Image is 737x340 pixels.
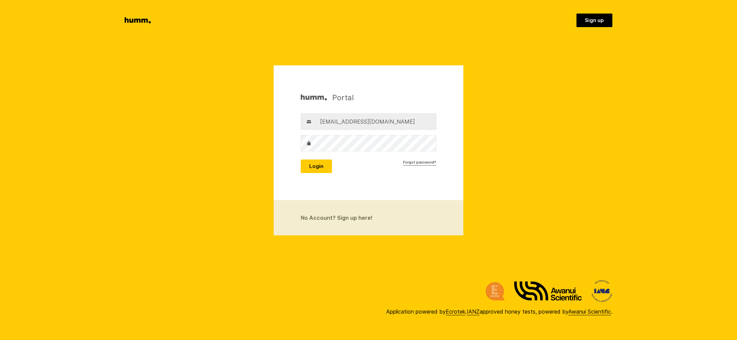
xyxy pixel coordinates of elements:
[591,280,612,302] img: International Accreditation New Zealand
[467,308,480,315] a: IANZ
[403,160,436,166] a: Forgot password?
[576,14,612,27] a: Sign up
[486,282,505,300] img: Ecrotek
[301,160,332,173] button: Login
[274,200,463,235] a: No Account? Sign up here!
[386,307,612,316] div: Application powered by . approved honey tests, powered by .
[568,308,611,315] a: Awanui Scientific
[446,308,465,315] a: Ecrotek
[301,92,354,103] h1: Portal
[514,281,582,301] img: Awanui Scientific
[301,92,327,103] img: Humm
